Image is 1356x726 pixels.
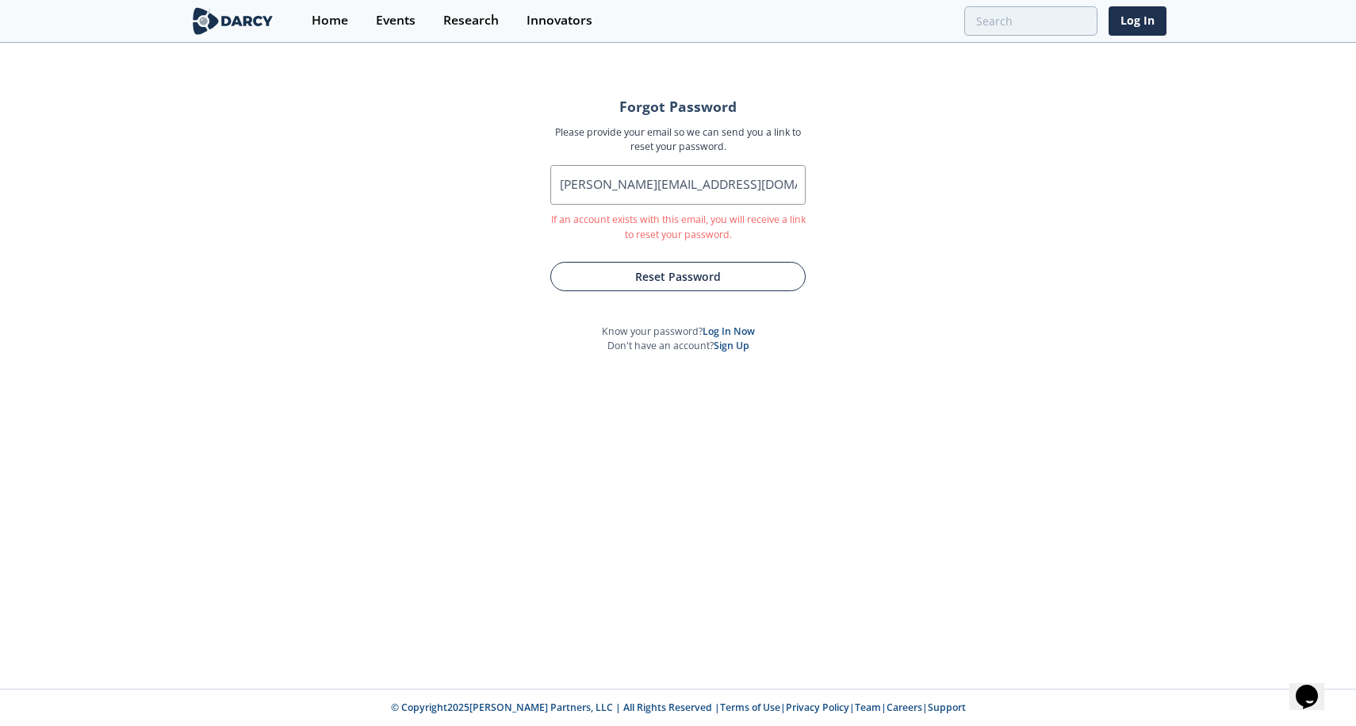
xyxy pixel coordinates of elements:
[550,125,806,155] p: Please provide your email so we can send you a link to reset your password.
[703,325,755,338] a: Log In Now
[376,14,416,27] div: Events
[786,701,849,714] a: Privacy Policy
[887,701,922,714] a: Careers
[550,213,806,242] p: If an account exists with this email, you will receive a link to reset your password.
[720,701,780,714] a: Terms of Use
[527,14,592,27] div: Innovators
[928,701,966,714] a: Support
[1109,6,1166,36] a: Log In
[190,7,276,35] img: logo-wide.svg
[1289,663,1340,710] iframe: chat widget
[855,701,881,714] a: Team
[443,14,499,27] div: Research
[550,100,806,114] h2: Forgot Password
[964,6,1097,36] input: Advanced Search
[550,165,806,205] input: Email
[91,701,1265,715] p: © Copyright 2025 [PERSON_NAME] Partners, LLC | All Rights Reserved | | | | |
[714,339,749,352] a: Sign Up
[550,262,806,291] button: Reset Password
[312,14,348,27] div: Home
[607,339,749,353] p: Don't have an account?
[602,325,755,339] p: Know your password?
